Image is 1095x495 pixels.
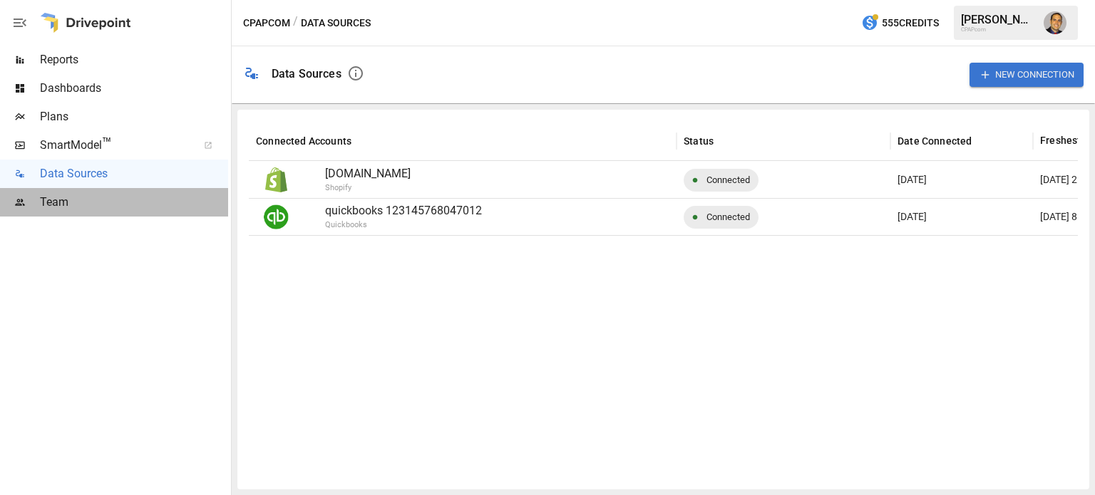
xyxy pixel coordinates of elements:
[882,14,939,32] span: 555 Credits
[698,162,759,198] span: Connected
[264,204,289,229] img: Quickbooks Logo
[325,165,669,182] p: [DOMAIN_NAME]
[40,51,228,68] span: Reports
[855,10,945,36] button: 555Credits
[898,135,972,147] div: Date Connected
[243,14,290,32] button: CPAPcom
[272,67,341,80] div: Data Sources
[961,26,1035,33] div: CPAPcom
[325,182,746,194] p: Shopify
[1044,11,1066,34] img: Tom Gatto
[40,80,228,97] span: Dashboards
[264,167,289,192] img: Shopify Logo
[698,199,759,235] span: Connected
[325,202,669,219] p: quickbooks 123145768047012
[40,108,228,125] span: Plans
[684,135,714,147] div: Status
[973,131,993,151] button: Sort
[1035,3,1075,43] button: Tom Gatto
[40,165,228,182] span: Data Sources
[102,135,112,152] span: ™
[970,63,1084,86] button: New Connection
[40,137,188,154] span: SmartModel
[715,131,735,151] button: Sort
[890,161,1033,198] div: Aug 15 2025
[353,131,373,151] button: Sort
[325,219,746,231] p: Quickbooks
[293,14,298,32] div: /
[40,194,228,211] span: Team
[890,198,1033,235] div: Aug 04 2025
[256,135,351,147] div: Connected Accounts
[961,13,1035,26] div: [PERSON_NAME]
